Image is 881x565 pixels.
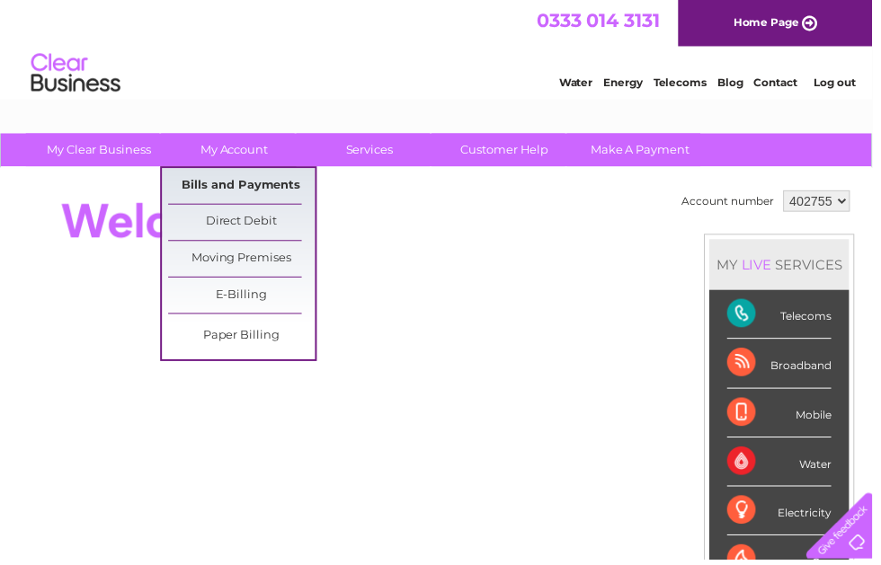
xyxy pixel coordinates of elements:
[542,9,666,31] a: 0333 014 3131
[734,393,840,442] div: Mobile
[734,442,840,491] div: Water
[822,76,864,90] a: Log out
[734,491,840,541] div: Electricity
[716,242,858,293] div: MY SERVICES
[745,259,783,276] div: LIVE
[610,76,649,90] a: Energy
[17,10,867,87] div: Clear Business is a trading name of Verastar Limited (registered in [GEOGRAPHIC_DATA] No. 3667643...
[31,47,122,102] img: logo.png
[170,207,318,243] a: Direct Debit
[170,170,318,206] a: Bills and Payments
[684,188,787,218] td: Account number
[734,342,840,392] div: Broadband
[170,322,318,358] a: Paper Billing
[299,135,448,168] a: Services
[725,76,751,90] a: Blog
[170,280,318,316] a: E-Billing
[573,135,721,168] a: Make A Payment
[761,76,805,90] a: Contact
[565,76,599,90] a: Water
[26,135,174,168] a: My Clear Business
[163,135,311,168] a: My Account
[170,243,318,279] a: Moving Premises
[660,76,714,90] a: Telecoms
[734,293,840,342] div: Telecoms
[436,135,584,168] a: Customer Help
